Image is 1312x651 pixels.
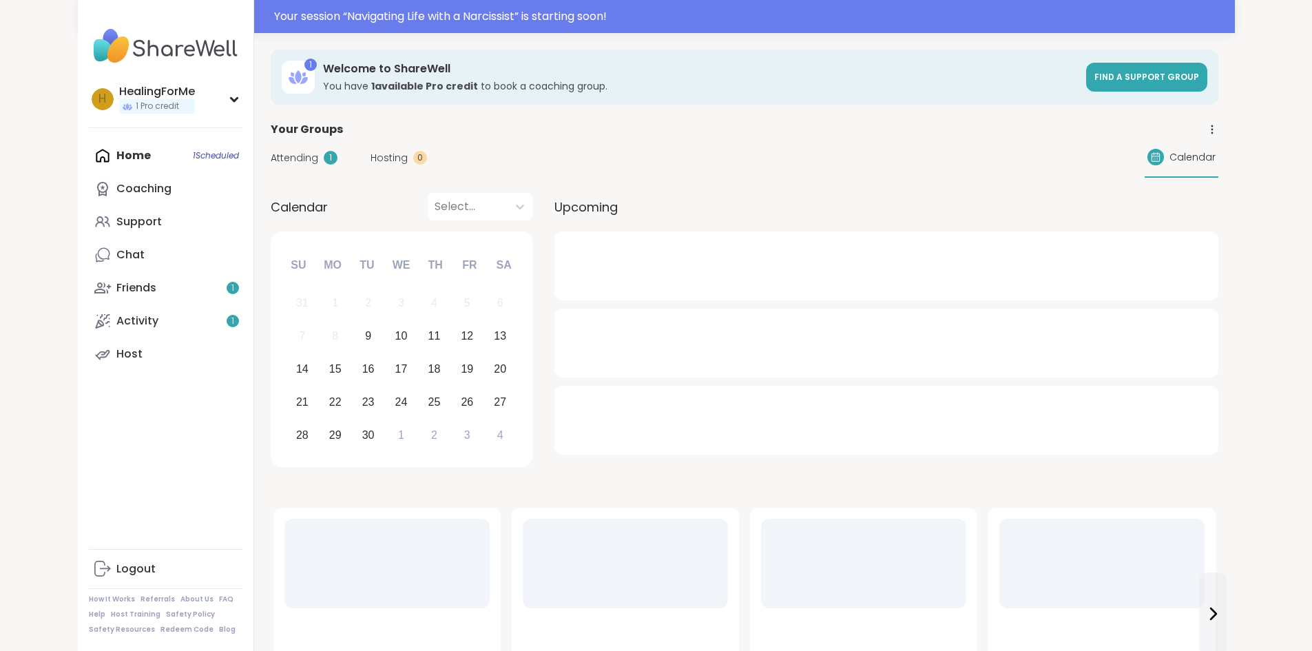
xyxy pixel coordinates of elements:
div: 1 [304,59,317,71]
div: 24 [395,393,408,411]
span: Your Groups [271,121,343,138]
div: 12 [461,327,473,345]
div: Choose Friday, September 19th, 2025 [452,355,482,384]
div: Choose Friday, September 26th, 2025 [452,387,482,417]
a: Host Training [111,610,160,619]
div: Not available Monday, September 8th, 2025 [320,322,350,351]
div: 8 [332,327,338,345]
div: Choose Saturday, September 20th, 2025 [486,355,515,384]
div: 16 [362,360,375,378]
div: 0 [413,151,427,165]
div: Choose Thursday, September 18th, 2025 [419,355,449,384]
div: 1 [332,293,338,312]
h3: You have to book a coaching group. [323,79,1078,93]
a: Coaching [89,172,242,205]
div: Not available Wednesday, September 3rd, 2025 [386,289,416,318]
div: 2 [431,426,437,444]
a: Support [89,205,242,238]
div: Choose Sunday, September 14th, 2025 [288,355,317,384]
a: Referrals [140,595,175,604]
div: 15 [329,360,342,378]
a: Safety Policy [166,610,215,619]
div: Choose Thursday, September 11th, 2025 [419,322,449,351]
div: Th [420,250,450,280]
span: Calendar [1169,150,1216,165]
div: Choose Friday, September 12th, 2025 [452,322,482,351]
div: Not available Saturday, September 6th, 2025 [486,289,515,318]
div: Not available Thursday, September 4th, 2025 [419,289,449,318]
div: Host [116,347,143,362]
div: Not available Sunday, August 31st, 2025 [288,289,317,318]
span: 1 [231,316,234,327]
div: 25 [428,393,441,411]
div: 11 [428,327,441,345]
div: 31 [296,293,309,312]
div: Choose Sunday, September 28th, 2025 [288,420,317,450]
div: 14 [296,360,309,378]
div: 10 [395,327,408,345]
span: Find a support group [1094,71,1199,83]
div: Chat [116,247,145,262]
span: Attending [271,151,318,165]
a: Help [89,610,105,619]
div: 28 [296,426,309,444]
h3: Welcome to ShareWell [323,61,1078,76]
div: 17 [395,360,408,378]
div: Choose Saturday, September 27th, 2025 [486,387,515,417]
div: Choose Tuesday, September 30th, 2025 [353,420,383,450]
div: Mo [317,250,348,280]
div: 5 [464,293,470,312]
div: 3 [464,426,470,444]
div: Choose Monday, September 29th, 2025 [320,420,350,450]
a: Blog [219,625,236,634]
div: 13 [494,327,506,345]
span: H [98,90,106,108]
div: Choose Sunday, September 21st, 2025 [288,387,317,417]
div: 4 [497,426,503,444]
div: Support [116,214,162,229]
div: Not available Monday, September 1st, 2025 [320,289,350,318]
div: 1 [398,426,404,444]
div: 26 [461,393,473,411]
a: Activity1 [89,304,242,338]
div: 20 [494,360,506,378]
div: Sa [488,250,519,280]
div: 3 [398,293,404,312]
div: Friends [116,280,156,296]
a: Safety Resources [89,625,155,634]
div: Choose Friday, October 3rd, 2025 [452,420,482,450]
div: 18 [428,360,441,378]
div: Your session “ Navigating Life with a Narcissist ” is starting soon! [274,8,1227,25]
div: 21 [296,393,309,411]
a: Find a support group [1086,63,1207,92]
div: Not available Sunday, September 7th, 2025 [288,322,317,351]
div: 22 [329,393,342,411]
div: Fr [455,250,485,280]
div: Choose Wednesday, October 1st, 2025 [386,420,416,450]
div: 1 [324,151,337,165]
a: Friends1 [89,271,242,304]
div: 7 [299,327,305,345]
div: 19 [461,360,473,378]
div: Su [283,250,313,280]
div: 2 [365,293,371,312]
a: Logout [89,552,242,586]
a: Host [89,338,242,371]
div: Choose Monday, September 22nd, 2025 [320,387,350,417]
a: About Us [180,595,214,604]
div: Coaching [116,181,171,196]
div: Choose Tuesday, September 9th, 2025 [353,322,383,351]
div: 29 [329,426,342,444]
div: 9 [365,327,371,345]
div: 27 [494,393,506,411]
div: Choose Wednesday, September 10th, 2025 [386,322,416,351]
div: Choose Saturday, October 4th, 2025 [486,420,515,450]
span: Calendar [271,198,328,216]
img: ShareWell Nav Logo [89,22,242,70]
span: Upcoming [554,198,618,216]
b: 1 available Pro credit [371,79,478,93]
span: 1 Pro credit [136,101,179,112]
div: 30 [362,426,375,444]
a: FAQ [219,595,233,604]
div: Choose Wednesday, September 17th, 2025 [386,355,416,384]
